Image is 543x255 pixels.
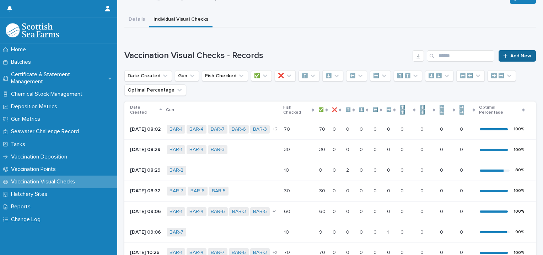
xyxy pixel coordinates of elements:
img: uOABhIYSsOPhGJQdTwEw [6,23,59,37]
button: ⬇️ ⬇️ [425,70,453,82]
p: 0 [333,228,337,235]
a: BAR-7 [170,188,183,194]
span: + 2 [273,251,278,255]
p: 0 [460,187,464,194]
p: 0 [460,207,464,215]
input: Search [427,50,494,62]
button: ➡️ ➡️ [488,70,516,82]
a: BAR-6 [211,209,225,215]
p: 0 [387,125,392,132]
p: Fish Checked [283,104,310,117]
button: ⬅️ [346,70,367,82]
p: 0 [373,207,378,215]
p: 0 [400,145,405,153]
button: ⬆️ [299,70,319,82]
p: 60 [284,207,292,215]
p: 0 [360,125,364,132]
a: Add New [499,50,536,62]
a: BAR-6 [232,126,246,132]
p: 0 [400,228,405,235]
p: 0 [440,187,445,194]
button: Date Created [124,70,172,82]
p: 0 [420,125,425,132]
p: ➡️ [386,106,392,114]
div: 90 % [515,230,525,235]
a: BAR-5 [212,188,226,194]
span: + 1 [273,209,276,214]
button: Individual Visual Checks [149,12,213,27]
p: 2 [346,166,350,173]
p: 60 [319,207,327,215]
p: ✅ [318,106,324,114]
span: Add New [510,53,531,58]
p: Change Log [8,216,46,223]
p: Date Created [130,104,158,117]
p: ⬅️ [373,106,378,114]
p: 0 [460,166,464,173]
p: 0 [440,207,445,215]
a: BAR-4 [189,147,204,153]
p: ⬇️ [359,106,364,114]
a: BAR-3 [211,147,225,153]
a: BAR-1 [170,126,182,132]
button: Gun [175,70,199,82]
tr: [DATE] 08:02BAR-1 BAR-4 BAR-7 BAR-6 BAR-3 +27070 7070 00 00 00 00 00 00 00 00 00 100% [124,119,536,140]
p: 0 [373,166,378,173]
p: Optimal Percentage [479,104,521,117]
p: 0 [440,125,445,132]
p: 0 [400,166,405,173]
p: 10 [284,228,290,235]
p: 0 [420,145,425,153]
tr: [DATE] 09:06BAR-1 BAR-4 BAR-6 BAR-3 BAR-5 +16060 6060 00 00 00 00 00 00 00 00 00 100% [124,201,536,222]
tr: [DATE] 08:29BAR-1 BAR-4 BAR-3 3030 3030 00 00 00 00 00 00 00 00 00 100% [124,140,536,160]
p: 30 [284,187,291,194]
p: Seawater Challenge Record [8,128,85,135]
p: Reports [8,203,36,210]
button: ✅ [251,70,272,82]
p: 8 [319,166,323,173]
button: ➡️ [370,70,391,82]
p: 0 [440,228,445,235]
p: [DATE] 09:06 [130,229,161,235]
p: 0 [420,166,425,173]
p: Vaccination Visual Checks [8,178,81,185]
p: 0 [400,187,405,194]
p: 0 [440,166,445,173]
p: 0 [346,125,351,132]
tr: [DATE] 09:06BAR-7 1010 99 00 00 00 00 11 00 00 00 00 90% [124,222,536,243]
p: ➡️ ➡️ [459,104,471,117]
a: BAR-4 [189,209,204,215]
p: 0 [460,228,464,235]
p: 0 [420,228,425,235]
p: 0 [460,145,464,153]
p: 0 [420,187,425,194]
p: Deposition Metrics [8,103,63,110]
p: 0 [387,166,392,173]
p: 0 [333,145,337,153]
p: Tanks [8,141,31,148]
p: [DATE] 08:02 [130,126,161,132]
p: Batches [8,59,37,66]
p: 30 [319,145,327,153]
p: Home [8,46,32,53]
a: BAR-1 [170,147,182,153]
a: BAR-3 [232,209,246,215]
button: ⬅️ ⬅️ [456,70,485,82]
p: [DATE] 08:32 [130,188,161,194]
p: 0 [360,145,364,153]
p: 0 [373,145,378,153]
p: 1 [387,228,390,235]
button: ❌ [275,70,296,82]
div: 100 % [514,188,525,193]
a: BAR-6 [190,188,205,194]
p: 0 [440,145,445,153]
div: 80 % [515,168,525,173]
p: 10 [284,166,290,173]
div: 100 % [514,147,525,152]
p: 0 [346,228,351,235]
p: 0 [333,207,337,215]
a: BAR-7 [170,229,183,235]
a: BAR-4 [189,126,204,132]
p: 70 [319,125,327,132]
p: 0 [373,125,378,132]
